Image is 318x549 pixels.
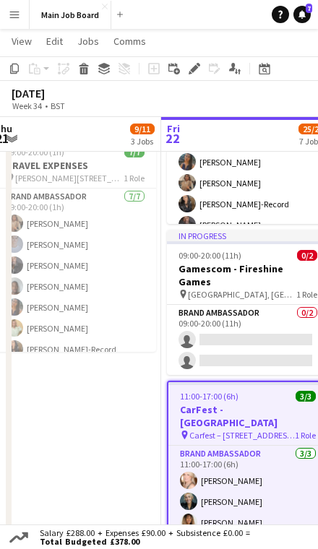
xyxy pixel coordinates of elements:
div: BST [51,100,65,111]
span: Carfest – [STREET_ADDRESS][PERSON_NAME] [189,430,295,441]
span: 1 Role [124,173,145,183]
div: 3 Jobs [131,136,154,147]
div: Salary £288.00 + Expenses £90.00 + Subsistence £0.00 = [31,529,253,546]
a: View [6,32,38,51]
span: Week 34 [9,100,45,111]
a: Comms [108,32,152,51]
span: 7/7 [124,147,145,157]
span: 0/2 [297,250,317,261]
a: Jobs [72,32,105,51]
a: 7 [293,6,311,23]
span: 09:00-20:00 (11h) [179,250,241,261]
span: 9/11 [130,124,155,134]
button: Main Job Board [30,1,111,29]
span: 11:00-17:00 (6h) [180,391,239,402]
span: 19:00-20:00 (1h) [6,147,64,157]
a: Edit [40,32,69,51]
div: [DATE] [12,86,98,100]
span: 3/3 [296,391,316,402]
span: View [12,35,32,48]
span: [GEOGRAPHIC_DATA], [GEOGRAPHIC_DATA] [188,289,296,300]
span: Comms [113,35,146,48]
span: 7 [306,4,312,13]
span: Total Budgeted £378.00 [40,537,250,546]
span: 1 Role [295,430,316,441]
span: 22 [165,130,180,147]
span: Edit [46,35,63,48]
span: Jobs [77,35,99,48]
span: 1 Role [296,289,317,300]
span: [PERSON_NAME][STREET_ADDRESS][PERSON_NAME] [15,173,124,183]
span: Fri [167,122,180,135]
